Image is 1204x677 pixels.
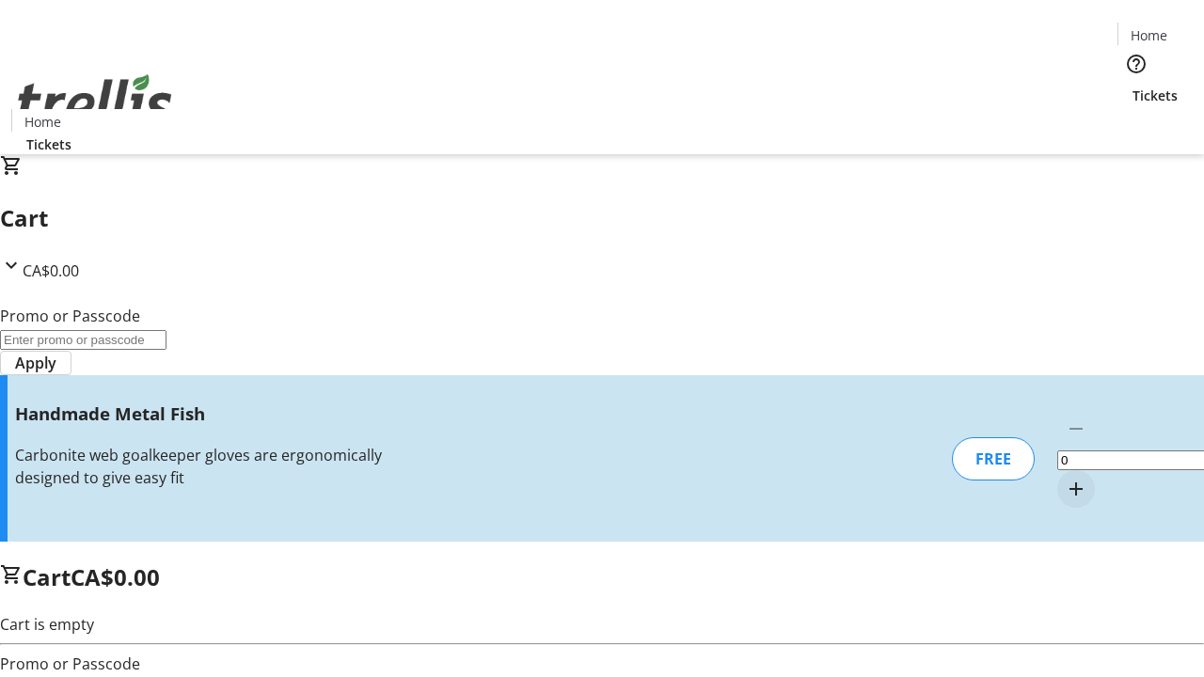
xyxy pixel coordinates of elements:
a: Home [1118,25,1179,45]
a: Tickets [11,134,87,154]
button: Cart [1117,105,1155,143]
span: Home [1131,25,1167,45]
span: Tickets [1133,86,1178,105]
a: Tickets [1117,86,1193,105]
img: Orient E2E Organization aE9wTm89Xv's Logo [11,54,179,148]
span: Home [24,112,61,132]
span: CA$0.00 [23,260,79,281]
span: Apply [15,352,56,374]
button: Help [1117,45,1155,83]
div: FREE [952,437,1035,480]
button: Increment by one [1057,470,1095,508]
a: Home [12,112,72,132]
div: Carbonite web goalkeeper gloves are ergonomically designed to give easy fit [15,444,426,489]
span: CA$0.00 [71,561,160,592]
span: Tickets [26,134,71,154]
h3: Handmade Metal Fish [15,401,426,427]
